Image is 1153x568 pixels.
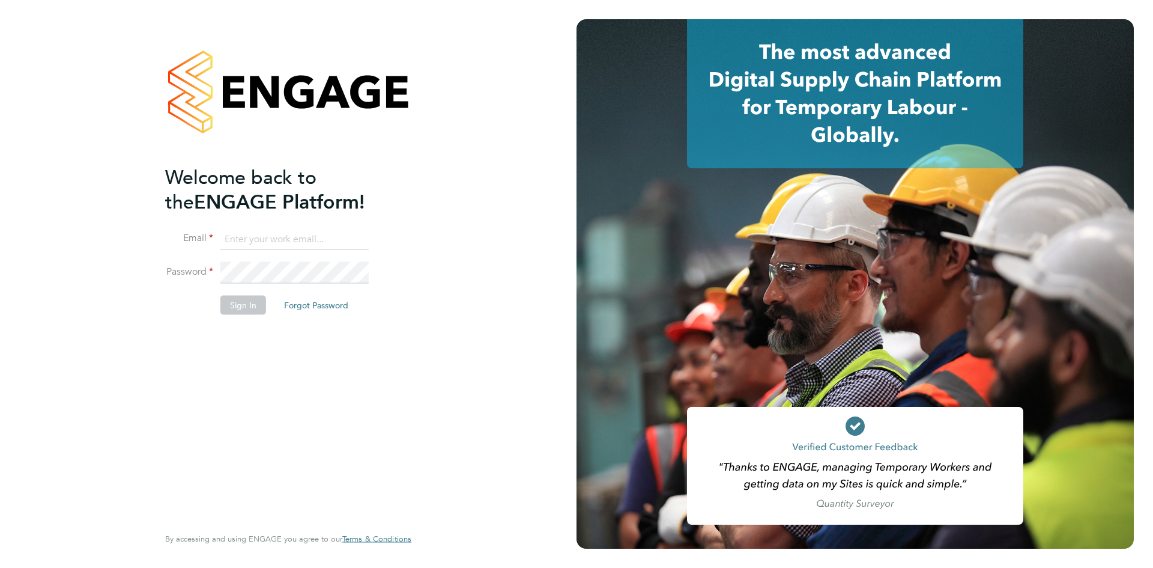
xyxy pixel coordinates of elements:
span: Terms & Conditions [342,534,411,544]
a: Terms & Conditions [342,534,411,544]
label: Email [165,232,213,245]
button: Forgot Password [274,296,358,315]
button: Sign In [220,296,266,315]
label: Password [165,266,213,278]
span: By accessing and using ENGAGE you agree to our [165,534,411,544]
span: Welcome back to the [165,165,316,213]
input: Enter your work email... [220,228,369,250]
h2: ENGAGE Platform! [165,165,399,214]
